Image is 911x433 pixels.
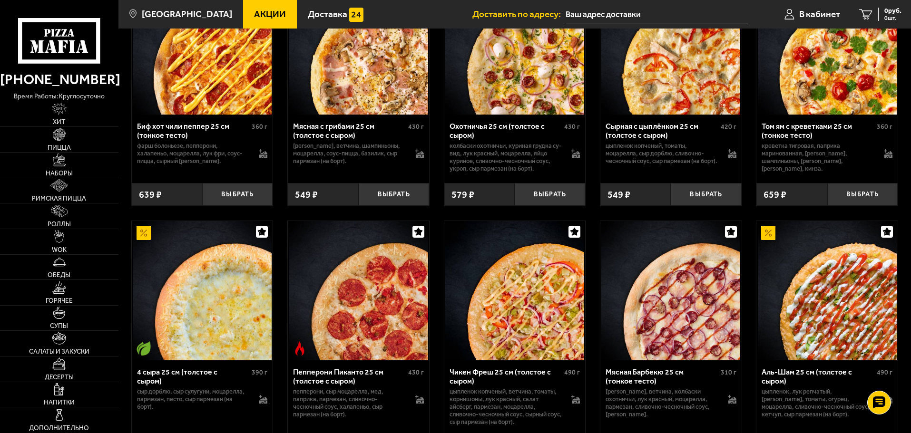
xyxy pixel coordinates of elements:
a: Мясная Барбекю 25 см (тонкое тесто) [600,221,742,360]
img: Аль-Шам 25 см (толстое с сыром) [758,221,897,360]
p: цыпленок копченый, ветчина, томаты, корнишоны, лук красный, салат айсберг, пармезан, моцарелла, с... [450,388,562,426]
div: Биф хот чили пеппер 25 см (тонкое тесто) [137,122,250,140]
div: Мясная Барбекю 25 см (тонкое тесто) [606,367,718,385]
span: Супы [50,323,68,329]
span: 659 ₽ [764,189,786,200]
span: Наборы [46,170,73,177]
span: Доставка [308,10,347,19]
span: Дополнительно [29,425,89,432]
button: Выбрать [515,183,585,206]
span: Салаты и закуски [29,348,89,355]
span: 490 г [877,368,892,376]
a: Чикен Фреш 25 см (толстое с сыром) [444,221,586,360]
input: Ваш адрес доставки [566,6,748,23]
span: Обеды [48,272,70,279]
div: Аль-Шам 25 см (толстое с сыром) [762,367,874,385]
img: Акционный [761,226,775,240]
span: 430 г [408,368,424,376]
span: 0 руб. [884,8,901,14]
span: В кабинет [799,10,840,19]
img: Чикен Фреш 25 см (толстое с сыром) [445,221,584,360]
span: 430 г [564,123,580,131]
span: Горячее [46,298,73,304]
img: 4 сыра 25 см (толстое с сыром) [133,221,272,360]
button: Выбрать [202,183,273,206]
button: Выбрать [827,183,898,206]
span: WOK [52,247,67,253]
img: Мясная Барбекю 25 см (тонкое тесто) [601,221,740,360]
span: Роллы [48,221,71,228]
span: 390 г [252,368,267,376]
div: Сырная с цыплёнком 25 см (толстое с сыром) [606,122,718,140]
span: 310 г [721,368,736,376]
div: Охотничья 25 см (толстое с сыром) [450,122,562,140]
span: 490 г [564,368,580,376]
span: Акции [254,10,286,19]
button: Выбрать [359,183,429,206]
a: АкционныйВегетарианское блюдо4 сыра 25 см (толстое с сыром) [132,221,273,360]
a: АкционныйАль-Шам 25 см (толстое с сыром) [756,221,898,360]
div: Мясная с грибами 25 см (толстое с сыром) [293,122,406,140]
img: Акционный [137,226,151,240]
div: Чикен Фреш 25 см (толстое с сыром) [450,367,562,385]
button: Выбрать [671,183,741,206]
p: пепперони, сыр Моцарелла, мед, паприка, пармезан, сливочно-чесночный соус, халапеньо, сыр пармеза... [293,388,406,418]
span: 549 ₽ [295,189,318,200]
span: 0 шт. [884,15,901,21]
span: Римская пицца [32,195,86,202]
p: цыпленок, лук репчатый, [PERSON_NAME], томаты, огурец, моцарелла, сливочно-чесночный соус, кетчуп... [762,388,874,418]
span: улица Кржижановского, 5к2 [566,6,748,23]
span: 420 г [721,123,736,131]
span: 549 ₽ [607,189,630,200]
p: колбаски охотничьи, куриная грудка су-вид, лук красный, моцарелла, яйцо куриное, сливочно-чесночн... [450,142,562,173]
span: Напитки [44,399,75,406]
p: фарш болоньезе, пепперони, халапеньо, моцарелла, лук фри, соус-пицца, сырный [PERSON_NAME]. [137,142,250,165]
span: [GEOGRAPHIC_DATA] [142,10,232,19]
span: Пицца [48,144,71,151]
p: креветка тигровая, паприка маринованная, [PERSON_NAME], шампиньоны, [PERSON_NAME], [PERSON_NAME],... [762,142,874,173]
img: Вегетарианское блюдо [137,341,151,356]
p: цыпленок копченый, томаты, моцарелла, сыр дорблю, сливочно-чесночный соус, сыр пармезан (на борт). [606,142,718,165]
span: 430 г [408,123,424,131]
div: 4 сыра 25 см (толстое с сыром) [137,367,250,385]
span: 639 ₽ [139,189,162,200]
span: 360 г [877,123,892,131]
p: [PERSON_NAME], ветчина, колбаски охотничьи, лук красный, моцарелла, пармезан, сливочно-чесночный ... [606,388,718,418]
span: Хит [53,119,65,125]
div: Том ям с креветками 25 см (тонкое тесто) [762,122,874,140]
span: Доставить по адресу: [472,10,566,19]
span: 360 г [252,123,267,131]
img: Острое блюдо [293,341,307,356]
p: сыр дорблю, сыр сулугуни, моцарелла, пармезан, песто, сыр пармезан (на борт). [137,388,250,411]
img: Пепперони Пиканто 25 см (толстое с сыром) [289,221,428,360]
p: [PERSON_NAME], ветчина, шампиньоны, моцарелла, соус-пицца, базилик, сыр пармезан (на борт). [293,142,406,165]
span: 579 ₽ [451,189,474,200]
a: Острое блюдоПепперони Пиканто 25 см (толстое с сыром) [288,221,429,360]
img: 15daf4d41897b9f0e9f617042186c801.svg [349,8,363,22]
span: Десерты [45,374,74,381]
div: Пепперони Пиканто 25 см (толстое с сыром) [293,367,406,385]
